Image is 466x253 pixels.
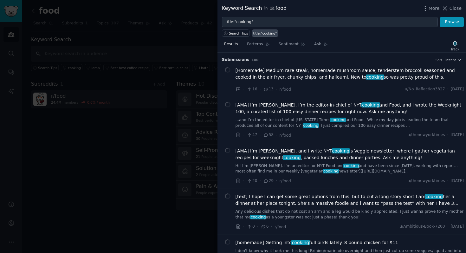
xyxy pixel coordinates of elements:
button: More [422,5,440,12]
span: [DATE] [451,87,464,92]
span: cooking [366,75,384,80]
div: title:"cooking" [253,31,277,36]
span: Results [224,42,238,47]
span: · [260,178,261,184]
span: · [447,178,449,184]
span: 20 [247,178,257,184]
span: [DATE] [451,178,464,184]
button: Track [449,39,462,52]
a: [AMA] I’m [PERSON_NAME], and I write NYTcooking's Veggie newsletter, where I gather vegetarian re... [236,148,464,161]
span: Sentiment [279,42,299,47]
span: [AMA] I’m [PERSON_NAME]. I’m the editor-in-chief of NYT and Food, and I wrote the Weeknight 100, ... [236,102,464,115]
span: · [276,86,277,93]
span: Recent [444,58,456,62]
span: · [276,178,277,184]
span: · [243,224,244,230]
span: Search Tips [229,31,248,36]
button: Search Tips [222,29,249,37]
a: ...and I’m the editor in chief of [US_STATE] Timescookingand Food. While my day job is leading th... [236,117,464,128]
span: Patterns [247,42,263,47]
span: cooking [332,148,350,153]
span: u/thenewyorktimes [407,132,445,138]
span: in [264,6,268,11]
span: cooking [425,194,443,199]
span: · [260,86,261,93]
span: · [447,87,449,92]
span: r/food [280,87,291,92]
span: cooking [323,169,339,173]
span: u/No_Reflection3327 [405,87,445,92]
a: Any delicious dishes that do not cost an arm and a leg would be kindly appreciated. I just wanna ... [236,209,464,220]
span: r/food [280,133,291,138]
a: Results [222,39,240,52]
span: cooking [283,155,301,160]
span: Close [450,5,462,12]
span: cooking [303,123,319,128]
input: Try a keyword related to your business [222,17,438,28]
a: title:"cooking" [252,29,278,37]
a: [homemade] Getting intocookingfull birds lately. 8 pound chicken for $11 [236,239,398,246]
button: Close [442,5,462,12]
span: 29 [263,178,274,184]
span: 6 [261,224,269,230]
button: Recent [444,58,462,62]
span: cooking [343,164,359,168]
span: u/Ambitious-Book-7200 [399,224,445,230]
span: 13 [263,87,274,92]
button: Browse [440,17,464,28]
span: · [260,132,261,139]
span: · [257,224,258,230]
span: · [271,224,272,230]
span: 58 [263,132,274,138]
span: u/thenewyorktimes [407,178,445,184]
a: Hi! I’m [PERSON_NAME]. I’m an editor for NYT Food andcookingand have been since [DATE], working w... [236,163,464,174]
span: More [429,5,440,12]
span: · [243,132,244,139]
span: cooking [250,215,266,219]
span: 100 [252,58,259,62]
a: [AMA] I’m [PERSON_NAME]. I’m the editor-in-chief of NYTcookingand Food, and I wrote the Weeknight... [236,102,464,115]
a: Patterns [245,39,272,52]
div: Sort [436,58,443,62]
span: [DATE] [451,132,464,138]
div: Track [451,47,459,51]
span: 47 [247,132,257,138]
span: · [243,178,244,184]
span: r/food [280,179,291,183]
a: [text] I hope I can get some great options from this, but to cut a long story short I amcookinghe... [236,193,464,207]
a: Ask [312,39,330,52]
span: cooking [291,240,310,245]
span: cooking [330,118,346,122]
span: [DATE] [451,224,464,230]
a: Sentiment [276,39,307,52]
span: 16 [247,87,257,92]
span: Ask [314,42,321,47]
span: 0 [247,224,255,230]
a: [Homemade] Medium rare steak, homemade mushroom sauce, tenderstem broccoli seasoned and cooked in... [236,67,464,81]
span: r/food [275,225,286,229]
span: · [243,86,244,93]
span: · [276,132,277,139]
span: [text] I hope I can get some great options from this, but to cut a long story short I am her a di... [236,193,464,207]
span: · [447,224,449,230]
div: Keyword Search food [222,4,287,12]
span: cooking [361,102,380,107]
span: [homemade] Getting into full birds lately. 8 pound chicken for $11 [236,239,398,246]
span: [AMA] I’m [PERSON_NAME], and I write NYT 's Veggie newsletter, where I gather vegetarian recipes ... [236,148,464,161]
span: · [447,132,449,138]
span: Submission s [222,57,249,63]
